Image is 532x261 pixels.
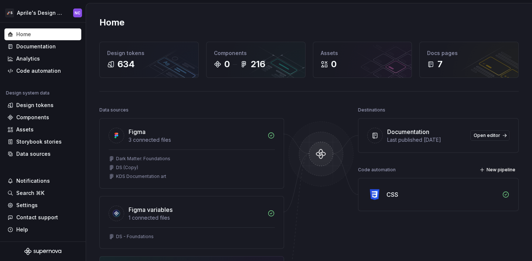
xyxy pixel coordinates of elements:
a: Components [4,111,81,123]
a: Assets0 [313,42,412,78]
a: Open editor [470,130,509,141]
div: NC [75,10,81,16]
a: Figma variables1 connected filesDS - Foundations [99,196,284,249]
button: New pipeline [477,165,519,175]
a: Components0216 [206,42,306,78]
div: Help [16,226,28,233]
div: Components [16,114,49,121]
div: Design tokens [16,102,54,109]
div: Figma [129,127,146,136]
div: Docs pages [427,49,511,57]
a: Analytics [4,53,81,65]
div: Storybook stories [16,138,62,145]
svg: Supernova Logo [24,248,61,255]
a: Settings [4,199,81,211]
div: 🚀S [5,8,14,17]
div: Contact support [16,214,58,221]
div: CSS [386,190,398,199]
div: Settings [16,202,38,209]
a: Docs pages7 [419,42,519,78]
div: 0 [331,58,337,70]
div: Analytics [16,55,40,62]
div: DS (Copy) [116,165,138,171]
button: Contact support [4,212,81,223]
div: Figma variables [129,205,173,214]
div: 216 [250,58,265,70]
div: Design system data [6,90,50,96]
div: Last published [DATE] [387,136,466,144]
button: Help [4,224,81,236]
button: Search ⌘K [4,187,81,199]
div: KDS Documentation art [116,174,166,179]
span: Open editor [474,133,500,138]
div: DS - Foundations [116,234,154,240]
a: Code automation [4,65,81,77]
button: Notifications [4,175,81,187]
div: 634 [117,58,135,70]
div: 3 connected files [129,136,263,144]
span: New pipeline [487,167,515,173]
a: Design tokens634 [99,42,199,78]
div: Notifications [16,177,50,185]
div: Destinations [358,105,385,115]
a: Storybook stories [4,136,81,148]
div: Dark Matter: Foundations [116,156,170,162]
div: Aprile's Design System [17,9,64,17]
a: Design tokens [4,99,81,111]
a: Figma3 connected filesDark Matter: FoundationsDS (Copy)KDS Documentation art [99,118,284,189]
a: Documentation [4,41,81,52]
div: 0 [224,58,230,70]
div: Search ⌘K [16,189,44,197]
div: Assets [321,49,405,57]
div: Documentation [16,43,56,50]
div: Code automation [16,67,61,75]
h2: Home [99,17,125,28]
div: Documentation [387,127,429,136]
div: Code automation [358,165,396,175]
div: 1 connected files [129,214,263,221]
div: Components [214,49,298,57]
a: Data sources [4,148,81,160]
div: Data sources [16,150,51,158]
a: Assets [4,124,81,135]
a: Home [4,28,81,40]
div: 7 [437,58,443,70]
div: Design tokens [107,49,191,57]
div: Assets [16,126,34,133]
div: Home [16,31,31,38]
div: Data sources [99,105,129,115]
button: 🚀SAprile's Design SystemNC [1,5,84,21]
